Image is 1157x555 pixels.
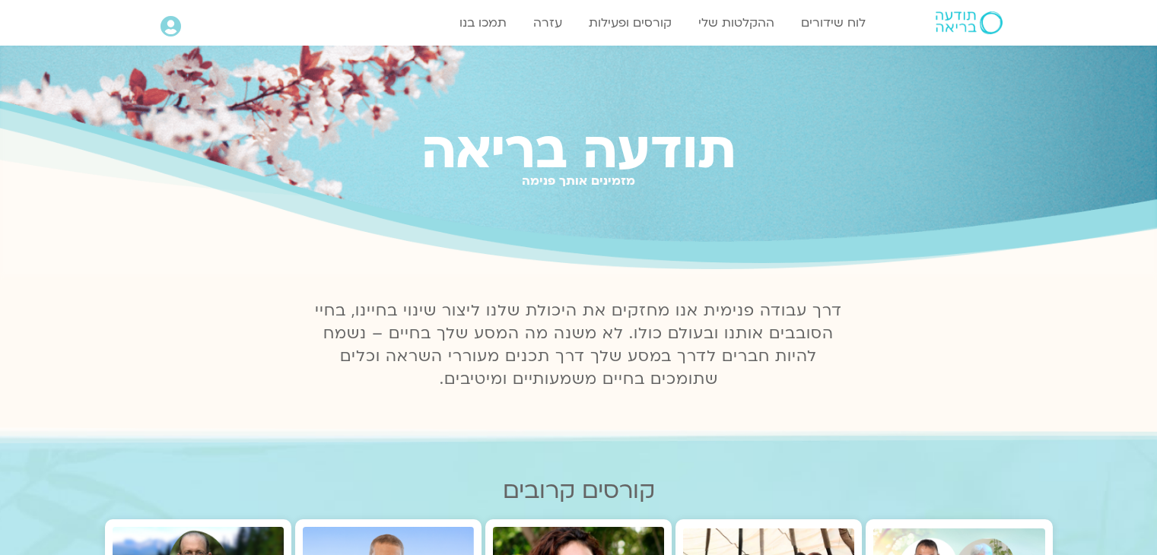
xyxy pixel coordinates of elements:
p: דרך עבודה פנימית אנו מחזקים את היכולת שלנו ליצור שינוי בחיינו, בחיי הסובבים אותנו ובעולם כולו. לא... [307,300,851,391]
a: עזרה [526,8,570,37]
a: לוח שידורים [793,8,873,37]
a: ההקלטות שלי [691,8,782,37]
a: קורסים ופעילות [581,8,679,37]
a: תמכו בנו [452,8,514,37]
img: תודעה בריאה [936,11,1003,34]
h2: קורסים קרובים [105,477,1053,504]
